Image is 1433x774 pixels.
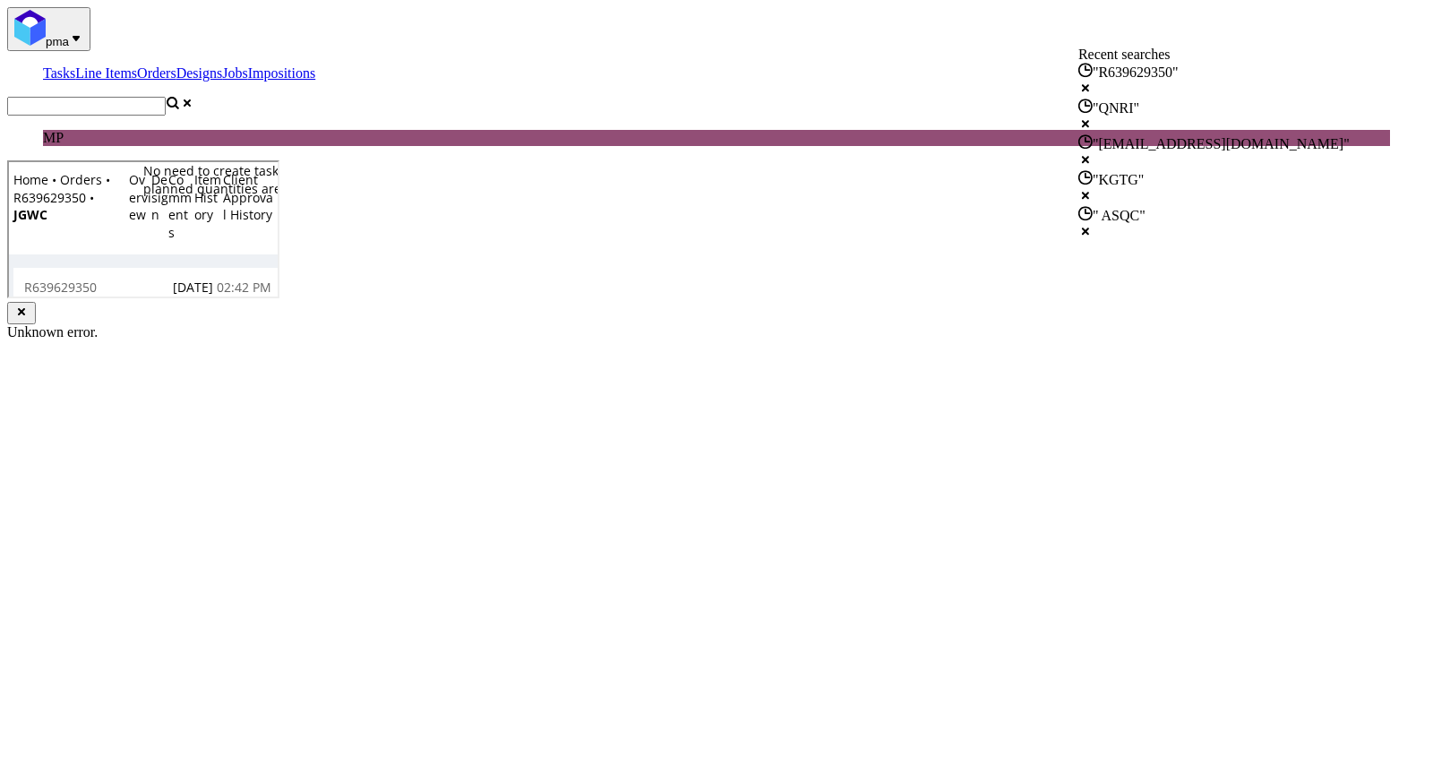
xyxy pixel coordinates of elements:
[1093,136,1350,151] span: "[EMAIL_ADDRESS][DOMAIN_NAME]"
[15,116,88,134] a: R639629350
[1093,64,1179,80] span: "R639629350"
[4,44,39,61] a: JGWC
[43,130,1390,146] figcaption: MP
[4,27,89,44] a: R639629350
[7,324,1426,340] div: Unknown error.
[1093,172,1145,187] span: "KGTG"
[176,65,223,81] a: Designs
[248,65,316,81] a: Impositions
[1078,47,1171,62] span: Recent searches
[46,35,69,48] span: pma
[1093,208,1146,223] span: " ASQC"
[222,65,247,81] a: Jobs
[7,7,90,51] button: pma
[208,116,262,133] span: 02:42 PM
[1093,100,1139,116] span: "QNRI"
[14,10,46,46] img: logo
[75,65,137,81] a: Line Items
[137,65,176,81] a: Orders
[43,65,75,81] a: Tasks
[164,116,204,133] span: [DATE]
